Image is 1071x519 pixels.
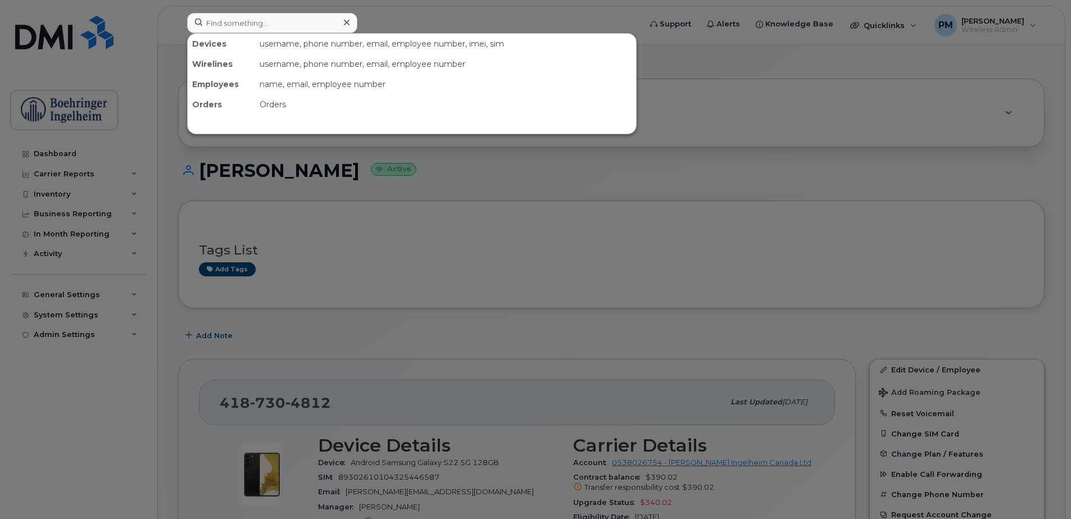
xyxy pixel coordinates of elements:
div: name, email, employee number [255,74,636,94]
div: Orders [255,94,636,115]
div: Orders [188,94,255,115]
div: Employees [188,74,255,94]
div: username, phone number, email, employee number, imei, sim [255,34,636,54]
div: Wirelines [188,54,255,74]
div: username, phone number, email, employee number [255,54,636,74]
div: Devices [188,34,255,54]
